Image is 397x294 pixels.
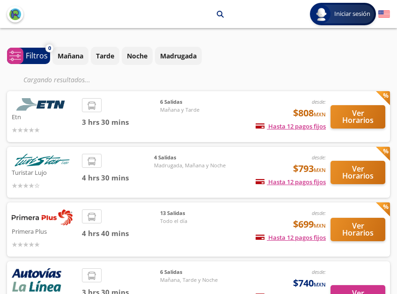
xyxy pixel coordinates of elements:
img: Etn [12,98,73,111]
button: Tarde [91,47,119,65]
p: Tarde [96,51,114,61]
p: Noche [127,51,147,61]
span: Mañana, Tarde y Noche [160,276,226,284]
span: 4 hrs 30 mins [82,172,154,183]
span: Hasta 12 pagos fijos [256,122,326,130]
button: 0Filtros [7,48,50,64]
em: Cargando resultados ... [23,75,90,84]
span: 4 Salidas [154,154,226,162]
button: Madrugada [155,47,202,65]
button: English [378,8,390,20]
span: Hasta 12 pagos fijos [256,178,326,186]
span: Iniciar sesión [331,9,374,19]
em: desde: [312,154,326,161]
span: Mañana y Tarde [160,106,226,114]
span: $699 [293,217,326,231]
span: $793 [293,162,326,176]
small: MXN [314,281,326,288]
p: [GEOGRAPHIC_DATA] [107,9,174,19]
small: MXN [314,166,326,173]
span: Todo el día [160,217,226,225]
p: Turistar Lujo [12,166,77,178]
p: Madrugada [160,51,197,61]
em: desde: [312,209,326,216]
img: Primera Plus [12,209,73,225]
small: MXN [314,222,326,229]
button: Noche [122,47,153,65]
p: Filtros [26,50,48,61]
button: Mañana [52,47,88,65]
em: desde: [312,268,326,275]
img: Autovías y La Línea [12,268,61,292]
p: Mañana [58,51,83,61]
img: Turistar Lujo [12,154,73,166]
span: Madrugada, Mañana y Noche [154,162,226,170]
p: Etn [12,111,77,122]
span: 4 hrs 40 mins [82,228,160,239]
span: Hasta 12 pagos fijos [256,233,326,242]
span: 6 Salidas [160,98,226,106]
span: 3 hrs 30 mins [82,117,160,128]
span: $740 [293,276,326,290]
button: Ver Horarios [331,105,385,129]
span: 0 [48,44,51,52]
button: back [7,6,23,22]
span: 13 Salidas [160,209,226,217]
button: Ver Horarios [331,161,385,184]
small: MXN [314,111,326,118]
button: Ver Horarios [331,218,385,241]
p: Morelia [185,9,210,19]
p: Primera Plus [12,225,77,237]
span: 6 Salidas [160,268,226,276]
span: $808 [293,106,326,120]
em: desde: [312,98,326,105]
